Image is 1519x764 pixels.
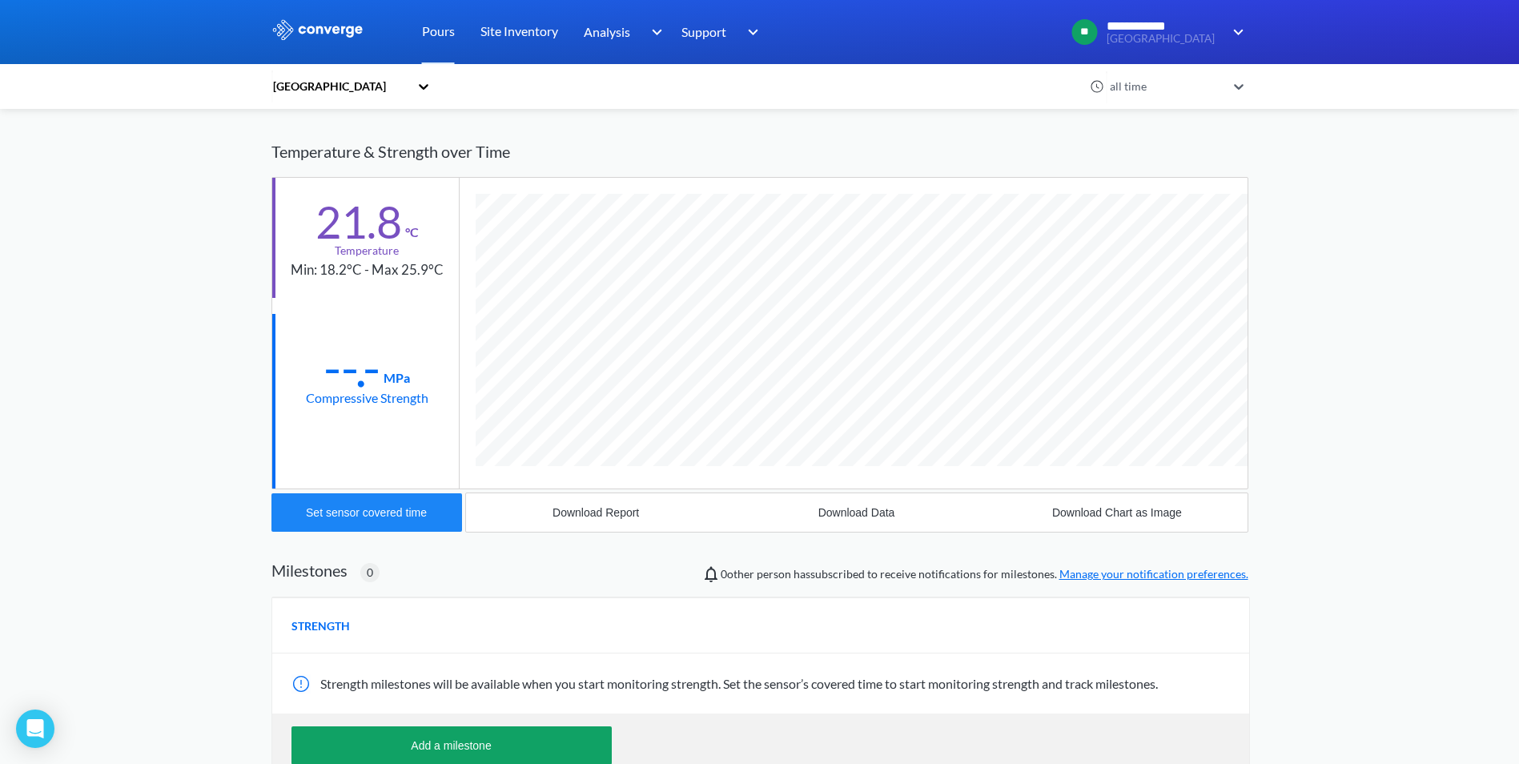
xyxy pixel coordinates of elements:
[291,259,444,281] div: Min: 18.2°C - Max 25.9°C
[16,710,54,748] div: Open Intercom Messenger
[271,127,1248,177] div: Temperature & Strength over Time
[584,22,630,42] span: Analysis
[641,22,666,42] img: downArrow.svg
[1090,79,1104,94] img: icon-clock.svg
[271,19,364,40] img: logo_ewhite.svg
[1059,567,1248,581] a: Manage your notification preferences.
[335,242,399,259] div: Temperature
[320,676,1158,691] span: Strength milestones will be available when you start monitoring strength. Set the sensor’s covere...
[721,567,754,581] span: 0 other
[466,493,726,532] button: Download Report
[271,561,348,580] h2: Milestones
[271,493,462,532] button: Set sensor covered time
[987,493,1247,532] button: Download Chart as Image
[271,78,409,95] div: [GEOGRAPHIC_DATA]
[681,22,726,42] span: Support
[1052,506,1182,519] div: Download Chart as Image
[306,506,427,519] div: Set sensor covered time
[315,202,402,242] div: 21.8
[1106,78,1226,95] div: all time
[1223,22,1248,42] img: downArrow.svg
[721,565,1248,583] span: person has subscribed to receive notifications for milestones.
[553,506,639,519] div: Download Report
[726,493,987,532] button: Download Data
[818,506,895,519] div: Download Data
[306,388,428,408] div: Compressive Strength
[701,565,721,584] img: notifications-icon.svg
[737,22,763,42] img: downArrow.svg
[367,564,373,581] span: 0
[323,348,380,388] div: --.-
[1107,33,1223,45] span: [GEOGRAPHIC_DATA]
[291,617,350,635] span: STRENGTH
